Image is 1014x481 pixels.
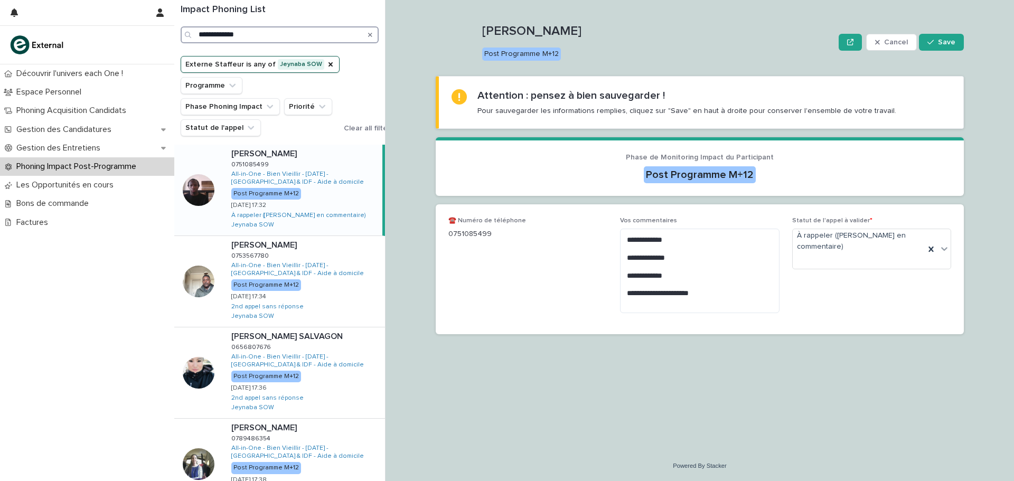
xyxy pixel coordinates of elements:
p: Espace Personnel [12,87,90,97]
p: Bons de commande [12,199,97,209]
p: 0751085499 [231,159,271,168]
p: Phoning Acquisition Candidats [12,106,135,116]
p: [DATE] 17:36 [231,384,267,392]
a: Jeynaba SOW [231,404,274,411]
a: 2nd appel sans réponse [231,394,304,402]
p: [PERSON_NAME] [231,238,299,250]
h1: Impact Phoning List [181,4,379,16]
p: 0753567780 [231,250,271,260]
p: Phoning Impact Post-Programme [12,162,145,172]
p: 0789486354 [231,433,273,442]
span: Clear all filters [344,125,394,132]
span: Phase de Monitoring Impact du Participant [626,154,774,161]
button: Clear all filters [340,120,394,136]
a: Jeynaba SOW [231,313,274,320]
a: [PERSON_NAME][PERSON_NAME] 07510854990751085499 All-in-One - Bien Vieillir - [DATE] - [GEOGRAPHIC... [174,145,385,236]
p: [PERSON_NAME] [231,147,299,159]
a: [PERSON_NAME] SALVAGON[PERSON_NAME] SALVAGON 06568076760656807676 All-in-One - Bien Vieillir - [D... [174,327,385,419]
button: Cancel [866,34,917,51]
div: Post Programme M+12 [231,188,301,200]
button: Priorité [284,98,332,115]
span: Vos commentaires [620,218,677,224]
div: Post Programme M+12 [231,279,301,291]
img: bc51vvfgR2QLHU84CWIQ [8,34,67,55]
button: Save [919,34,964,51]
span: Cancel [884,39,908,46]
div: Post Programme M+12 [231,462,301,474]
a: Powered By Stacker [673,463,726,469]
button: Externe Staffeur [181,56,340,73]
p: Les Opportunités en cours [12,180,122,190]
p: [PERSON_NAME] SALVAGON [231,329,345,342]
span: Statut de l'appel à valider [792,218,872,224]
div: Post Programme M+12 [482,48,561,61]
a: À rappeler ([PERSON_NAME] en commentaire) [231,212,366,219]
a: [PERSON_NAME][PERSON_NAME] 07535677800753567780 All-in-One - Bien Vieillir - [DATE] - [GEOGRAPHIC... [174,236,385,327]
p: [DATE] 17:32 [231,202,266,209]
p: 0751085499 [448,229,607,240]
a: 2nd appel sans réponse [231,303,304,310]
a: All-in-One - Bien Vieillir - [DATE] - [GEOGRAPHIC_DATA] & IDF - Aide à domicile [231,353,381,369]
div: Post Programme M+12 [644,166,756,183]
a: All-in-One - Bien Vieillir - [DATE] - [GEOGRAPHIC_DATA] & IDF - Aide à domicile [231,171,378,186]
p: Découvrir l'univers each One ! [12,69,132,79]
h2: Attention : pensez à bien sauvegarder ! [477,89,665,102]
a: Jeynaba SOW [231,221,274,229]
div: Post Programme M+12 [231,371,301,382]
p: 0656807676 [231,342,273,351]
p: [PERSON_NAME] [231,421,299,433]
p: Pour sauvegarder les informations remplies, cliquez sur "Save" en haut à droite pour conserver l'... [477,106,896,116]
a: All-in-One - Bien Vieillir - [DATE] - [GEOGRAPHIC_DATA] & IDF - Aide à domicile [231,445,381,460]
span: Save [938,39,955,46]
input: Search [181,26,379,43]
p: Factures [12,218,57,228]
p: [PERSON_NAME] [482,24,834,39]
button: Programme [181,77,242,94]
p: Gestion des Candidatures [12,125,120,135]
span: ☎️ Numéro de téléphone [448,218,526,224]
span: À rappeler ([PERSON_NAME] en commentaire) [797,230,921,252]
p: [DATE] 17:34 [231,293,266,300]
p: Gestion des Entretiens [12,143,109,153]
a: All-in-One - Bien Vieillir - [DATE] - [GEOGRAPHIC_DATA] & IDF - Aide à domicile [231,262,381,277]
button: Phase Phoning Impact [181,98,280,115]
button: Statut de l'appel [181,119,261,136]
